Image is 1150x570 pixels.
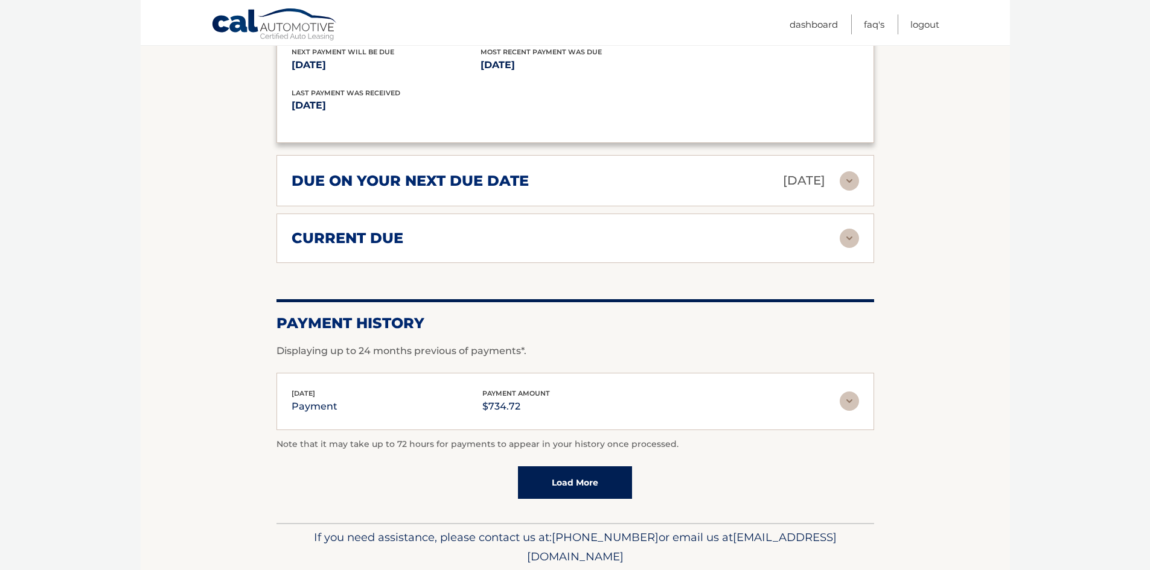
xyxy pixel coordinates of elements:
[276,344,874,358] p: Displaying up to 24 months previous of payments*.
[482,389,550,397] span: payment amount
[840,171,859,191] img: accordion-rest.svg
[783,170,825,191] p: [DATE]
[276,314,874,332] h2: Payment History
[211,8,338,43] a: Cal Automotive
[276,437,874,452] p: Note that it may take up to 72 hours for payments to appear in your history once processed.
[292,89,400,97] span: Last Payment was received
[292,57,481,74] p: [DATE]
[552,530,659,544] span: [PHONE_NUMBER]
[518,466,632,499] a: Load More
[292,398,337,415] p: payment
[292,172,529,190] h2: due on your next due date
[482,398,550,415] p: $734.72
[292,389,315,397] span: [DATE]
[284,528,866,566] p: If you need assistance, please contact us at: or email us at
[292,48,394,56] span: Next Payment will be due
[292,97,575,114] p: [DATE]
[481,48,602,56] span: Most Recent Payment Was Due
[292,229,403,247] h2: current due
[527,530,837,563] span: [EMAIL_ADDRESS][DOMAIN_NAME]
[790,14,838,34] a: Dashboard
[481,57,669,74] p: [DATE]
[864,14,884,34] a: FAQ's
[840,229,859,248] img: accordion-rest.svg
[910,14,939,34] a: Logout
[840,391,859,411] img: accordion-rest.svg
